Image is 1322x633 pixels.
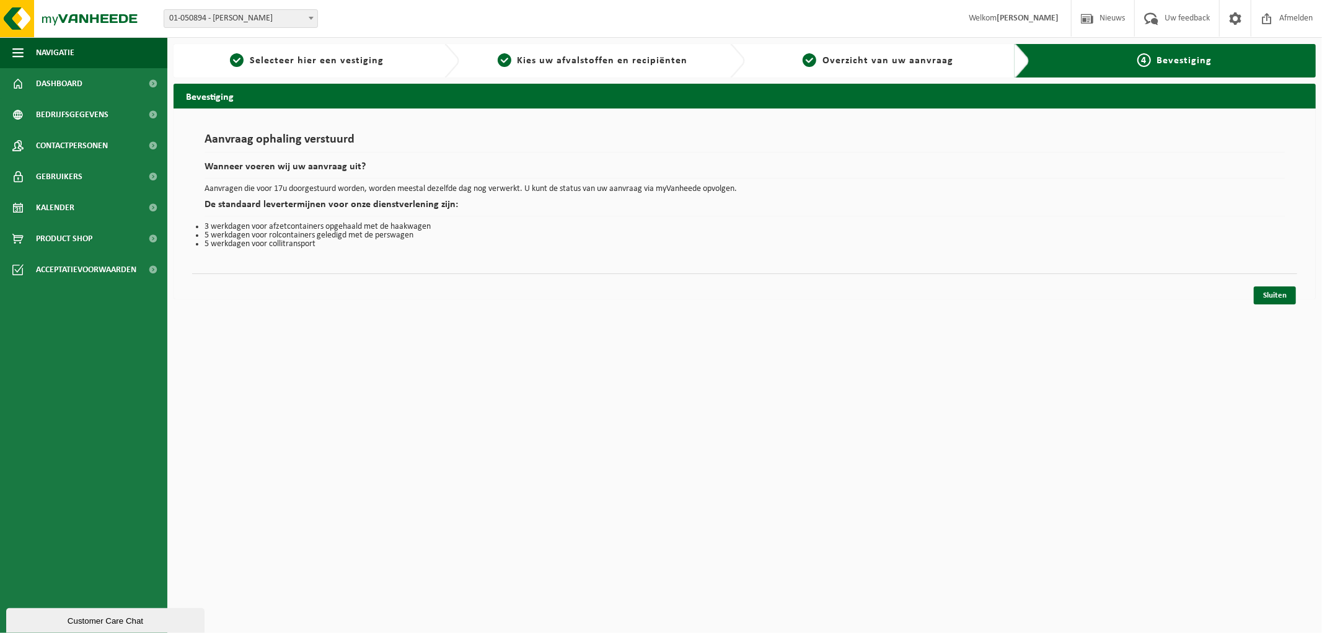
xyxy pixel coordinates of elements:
span: Dashboard [36,68,82,99]
span: Kies uw afvalstoffen en recipiënten [518,56,688,66]
span: Navigatie [36,37,74,68]
span: Contactpersonen [36,130,108,161]
a: Sluiten [1254,286,1296,304]
span: 4 [1137,53,1151,67]
span: Kalender [36,192,74,223]
h2: Bevestiging [174,84,1316,108]
h2: De standaard levertermijnen voor onze dienstverlening zijn: [205,200,1285,216]
li: 3 werkdagen voor afzetcontainers opgehaald met de haakwagen [205,223,1285,231]
iframe: chat widget [6,606,207,633]
a: 3Overzicht van uw aanvraag [751,53,1006,68]
span: Bedrijfsgegevens [36,99,108,130]
span: Selecteer hier een vestiging [250,56,384,66]
span: 01-050894 - GOENS JOHAN - VEURNE [164,10,317,27]
span: Product Shop [36,223,92,254]
a: 2Kies uw afvalstoffen en recipiënten [465,53,720,68]
li: 5 werkdagen voor collitransport [205,240,1285,249]
span: 1 [230,53,244,67]
span: Gebruikers [36,161,82,192]
strong: [PERSON_NAME] [997,14,1059,23]
span: 01-050894 - GOENS JOHAN - VEURNE [164,9,318,28]
span: Overzicht van uw aanvraag [822,56,953,66]
span: Bevestiging [1157,56,1212,66]
span: 3 [803,53,816,67]
span: 2 [498,53,511,67]
span: Acceptatievoorwaarden [36,254,136,285]
p: Aanvragen die voor 17u doorgestuurd worden, worden meestal dezelfde dag nog verwerkt. U kunt de s... [205,185,1285,193]
a: 1Selecteer hier een vestiging [180,53,434,68]
h2: Wanneer voeren wij uw aanvraag uit? [205,162,1285,179]
li: 5 werkdagen voor rolcontainers geledigd met de perswagen [205,231,1285,240]
h1: Aanvraag ophaling verstuurd [205,133,1285,153]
